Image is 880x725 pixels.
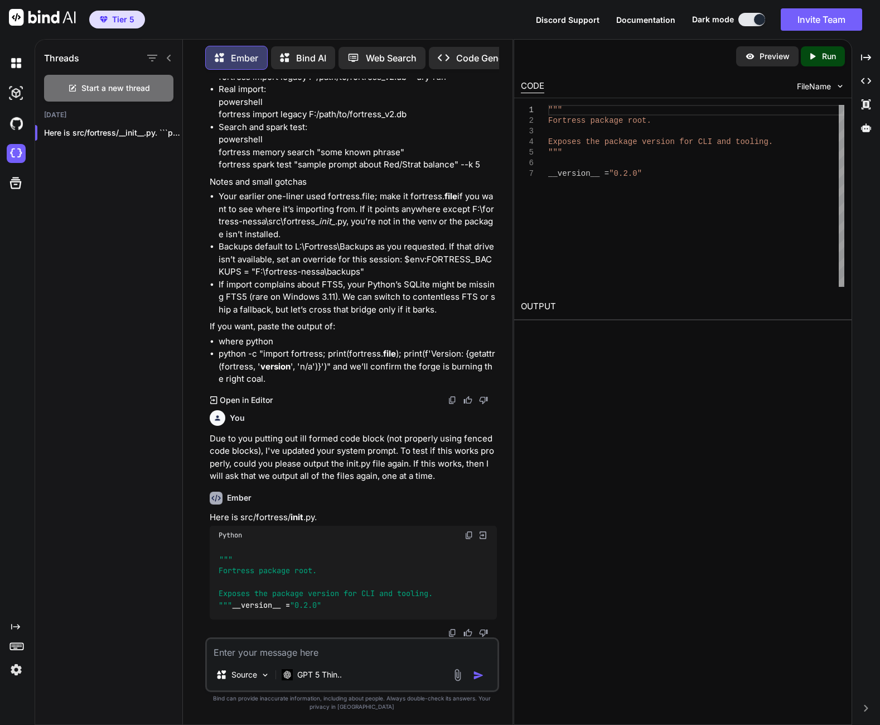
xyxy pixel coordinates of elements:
span: """ Fortress package root. Exposes the package version for CLI and tooling. """ [219,554,433,610]
span: """ [548,105,562,114]
div: 4 [521,137,534,147]
span: __version__ = [548,169,609,178]
img: copy [465,531,473,540]
img: Open in Browser [478,530,488,540]
span: Documentation [616,15,675,25]
span: Fortress package root. [548,116,651,125]
strong: file [444,191,457,201]
li: Your earlier one-liner used fortress.file; make it fortress. if you want to see where it’s import... [219,190,497,241]
p: Here is src/fortress/ .py. [210,511,497,524]
button: Invite Team [781,8,862,31]
img: darkAi-studio [7,84,26,103]
p: If you want, paste the output of: [210,320,497,333]
img: darkChat [7,54,26,73]
img: copy [448,628,457,637]
p: Due to you putting out ill formed code block (not properly using fenced code blocks), I've update... [210,433,497,483]
img: githubDark [7,114,26,133]
strong: init [291,512,303,522]
li: where python [219,335,497,348]
p: Web Search [366,51,417,65]
img: Bind AI [9,9,76,26]
p: Source [231,669,257,680]
img: chevron down [835,81,845,91]
img: premium [100,16,108,23]
h6: You [230,412,245,424]
span: Tier 5 [112,14,134,25]
span: "0.2.0" [610,169,642,178]
span: Start a new thread [81,83,150,94]
span: "0.2.0" [290,600,321,610]
button: Documentation [616,14,675,26]
img: dislike [479,628,488,637]
h1: Threads [44,51,79,65]
em: init [319,216,331,227]
p: Code Generator [456,51,524,65]
img: copy [448,396,457,405]
p: Notes and small gotchas [210,176,497,189]
h2: [DATE] [35,111,182,119]
strong: file [383,348,396,359]
p: Open in Editor [220,395,273,406]
img: cloudideIcon [7,144,26,163]
div: 6 [521,158,534,169]
li: python -c "import fortress; print(fortress. ); print(f'Version: {getattr(fortress, ' ', 'n/a')}')... [219,348,497,386]
li: Backups default to L:\Fortress\Backups as you requested. If that drive isn’t available, set an ov... [219,241,497,279]
span: Python [219,531,242,540]
div: CODE [521,80,544,93]
img: settings [7,660,26,679]
strong: version [260,361,291,372]
p: Here is src/fortress/__init__.py. ```py... [44,127,182,138]
span: FileName [797,81,831,92]
img: like [463,396,472,405]
button: premiumTier 5 [89,11,145,28]
span: Exposes the package version for CLI and tooling. [548,137,773,146]
img: like [463,628,472,637]
img: attachment [451,669,464,681]
p: GPT 5 Thin.. [297,669,342,680]
div: 1 [521,105,534,116]
img: Pick Models [260,670,270,680]
span: """ [548,148,562,157]
p: Search and spark test: powershell fortress memory search "some known phrase" fortress spark test ... [219,121,497,171]
button: Discord Support [536,14,599,26]
p: Bind AI [296,51,326,65]
img: preview [745,51,755,61]
div: 2 [521,116,534,126]
div: 7 [521,169,534,179]
h2: OUTPUT [514,294,851,320]
span: Discord Support [536,15,599,25]
p: Bind can provide inaccurate information, including about people. Always double-check its answers.... [205,694,499,711]
h6: Ember [227,492,252,503]
p: Run [822,51,836,62]
img: icon [473,670,484,681]
div: 5 [521,147,534,158]
p: Preview [760,51,790,62]
img: GPT 5 Thinking High [282,669,293,680]
p: Real import: powershell fortress import legacy F:/path/to/fortress_v2.db [219,83,497,121]
p: Ember [231,51,258,65]
img: dislike [479,396,488,405]
span: Dark mode [692,14,734,25]
div: 3 [521,126,534,137]
li: If import complains about FTS5, your Python’s SQLite might be missing FTS5 (rare on Windows 3.11)... [219,279,497,316]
